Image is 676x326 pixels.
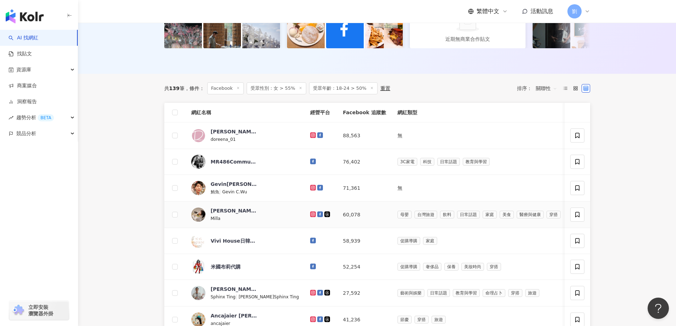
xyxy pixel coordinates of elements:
img: KOL Avatar [191,260,205,274]
img: KOL Avatar [191,286,205,300]
span: Milla [211,216,221,221]
span: [PERSON_NAME]Sphinx Ting [238,294,299,299]
span: 日常話題 [437,158,460,166]
span: 家庭 [423,237,437,245]
span: 活動訊息 [531,8,553,15]
td: 76,402 [337,149,391,175]
span: | [236,294,239,299]
img: post-image [287,11,325,48]
th: 網紅名稱 [186,103,305,122]
div: 米國布莉代購 [211,263,241,270]
a: KOL AvatarGevin[PERSON_NAME]（鮪魚）鮪魚|Gevin C.Wu [191,181,299,195]
span: 促購導購 [397,237,420,245]
img: KOL Avatar [191,234,205,248]
span: 劉 [572,7,577,15]
span: 趨勢分析 [16,110,54,126]
span: 科技 [420,158,434,166]
div: Vivi House日韓精品服飾 [211,237,257,244]
span: Gevin C.Wu [222,189,247,194]
a: KOL AvatarMR486Community [191,155,299,169]
span: 教育與學習 [463,158,490,166]
div: 共 筆 [164,85,185,91]
span: 穿搭 [487,263,501,271]
span: 條件 ： [185,85,204,91]
td: 58,939 [337,228,391,254]
div: 重置 [380,85,390,91]
span: 競品分析 [16,126,36,142]
div: [PERSON_NAME] [211,207,257,214]
span: 穿搭 [414,316,429,324]
img: KOL Avatar [191,181,205,195]
span: 139 [169,85,180,91]
span: 日常話題 [427,289,450,297]
img: post-image [326,11,364,48]
span: 母嬰 [397,211,412,219]
a: 洞察報告 [9,98,37,105]
div: BETA [38,114,54,121]
span: 節慶 [397,316,412,324]
div: Gevin[PERSON_NAME]（鮪魚） [211,181,257,188]
td: 71,361 [337,175,391,201]
span: rise [9,115,13,120]
img: logo [6,9,44,23]
a: 商案媒合 [9,82,37,89]
div: 排序： [517,83,561,94]
a: KOL Avatar米國布莉代購 [191,260,299,274]
a: 找貼文 [9,50,32,57]
span: Facebook [207,82,244,94]
span: 資源庫 [16,62,31,78]
a: KOL AvatarVivi House日韓精品服飾 [191,234,299,248]
span: 旅遊 [432,316,446,324]
img: KOL Avatar [191,155,205,169]
span: 鮪魚 [211,189,219,194]
img: post-image [164,11,202,48]
span: 台灣旅遊 [414,211,437,219]
span: 日常話題 [457,211,480,219]
img: post-image [242,11,280,48]
span: 旅遊 [525,289,539,297]
img: post-image [365,11,403,48]
span: 奢侈品 [423,263,441,271]
span: 3C家電 [397,158,417,166]
span: 美食 [500,211,514,219]
span: 關聯性 [536,83,557,94]
span: 醫療與健康 [517,211,544,219]
div: 近期無商業合作貼文 [445,35,490,43]
span: 命理占卜 [483,289,505,297]
span: Sphinx Ting [211,294,236,299]
img: chrome extension [11,305,25,316]
div: 無 [397,184,564,192]
span: 促購導購 [397,263,420,271]
span: doreena_01 [211,137,236,142]
span: 立即安裝 瀏覽器外掛 [28,304,53,317]
a: searchAI 找網紅 [9,34,38,42]
th: 經營平台 [304,103,337,122]
span: 穿搭 [508,289,522,297]
span: ancajaier [211,321,230,326]
td: 60,078 [337,201,391,228]
span: 穿搭 [546,211,561,219]
img: post-image [572,11,609,48]
span: 教育與學習 [453,289,480,297]
td: 88,563 [337,122,391,149]
div: [PERSON_NAME]精品 [211,128,257,135]
div: 無 [397,132,564,139]
span: | [219,189,222,194]
th: 網紅類型 [392,103,569,122]
a: KOL Avatar[PERSON_NAME]精品doreena_01 [191,128,299,143]
span: 飲料 [440,211,454,219]
a: KOL Avatar[PERSON_NAME]Sphinx Ting|[PERSON_NAME]Sphinx Ting [191,286,299,300]
a: KOL Avatar[PERSON_NAME]Milla [191,207,299,222]
img: post-image [203,11,241,48]
span: 受眾性別：女 > 55% [247,82,306,94]
span: 家庭 [483,211,497,219]
span: 受眾年齡：18-24 > 50% [309,82,378,94]
img: KOL Avatar [191,208,205,222]
td: 27,592 [337,280,391,306]
div: [PERSON_NAME] [211,286,257,293]
span: 保養 [444,263,458,271]
a: chrome extension立即安裝 瀏覽器外掛 [9,301,69,320]
span: 藝術與娛樂 [397,289,424,297]
div: MR486Community [211,158,257,165]
td: 52,254 [337,254,391,280]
